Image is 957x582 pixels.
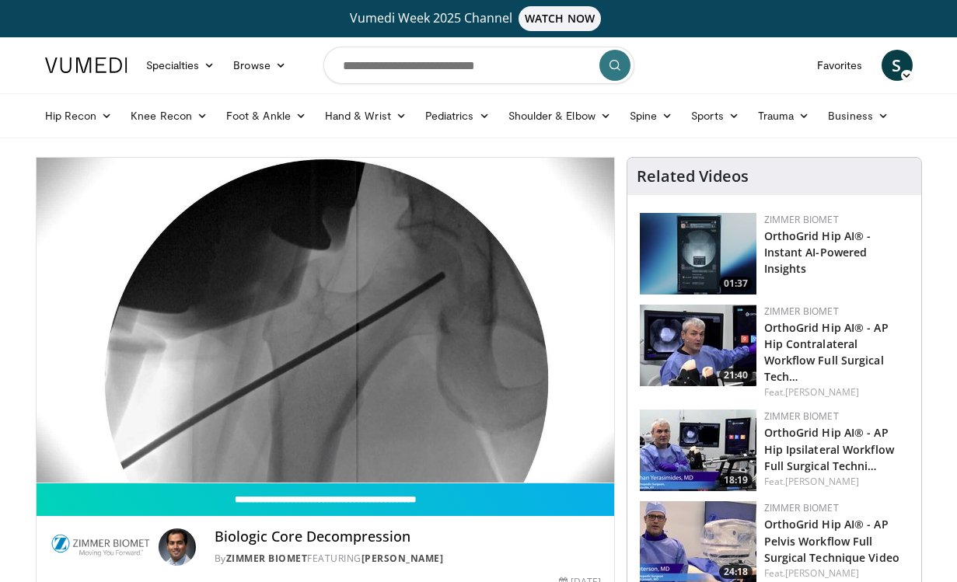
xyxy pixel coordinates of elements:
[37,158,614,483] video-js: Video Player
[519,6,601,31] span: WATCH NOW
[159,528,196,566] img: Avatar
[764,566,909,580] div: Feat.
[620,100,682,131] a: Spine
[217,100,316,131] a: Foot & Ankle
[764,501,839,514] a: Zimmer Biomet
[882,50,913,81] a: S
[764,475,909,489] div: Feat.
[719,277,753,291] span: 01:37
[764,305,839,318] a: Zimmer Biomet
[637,167,749,186] h4: Related Videos
[808,50,872,81] a: Favorites
[749,100,819,131] a: Trauma
[640,409,756,491] img: 503c3a3d-ad76-4115-a5ba-16c0230cde33.150x105_q85_crop-smart_upscale.jpg
[215,552,602,566] div: By FEATURING
[764,320,889,384] a: OrthoGrid Hip AI® - AP Hip Contralateral Workflow Full Surgical Tech…
[323,47,634,84] input: Search topics, interventions
[121,100,217,131] a: Knee Recon
[682,100,749,131] a: Sports
[764,385,909,399] div: Feat.
[137,50,225,81] a: Specialties
[316,100,416,131] a: Hand & Wrist
[719,473,753,487] span: 18:19
[764,213,839,226] a: Zimmer Biomet
[764,409,839,423] a: Zimmer Biomet
[499,100,620,131] a: Shoulder & Elbow
[416,100,499,131] a: Pediatrics
[719,368,753,382] span: 21:40
[785,566,859,580] a: [PERSON_NAME]
[47,6,910,31] a: Vumedi Week 2025 ChannelWATCH NOW
[640,305,756,386] a: 21:40
[215,528,602,545] h4: Biologic Core Decompression
[719,565,753,579] span: 24:18
[764,228,871,276] a: OrthoGrid Hip AI® - Instant AI-Powered Insights
[226,552,308,565] a: Zimmer Biomet
[640,305,756,386] img: 96a9cbbb-25ee-4404-ab87-b32d60616ad7.150x105_q85_crop-smart_upscale.jpg
[49,528,152,566] img: Zimmer Biomet
[640,409,756,491] a: 18:19
[640,213,756,294] img: 51d03d7b-a4ba-45b7-9f92-2bfbd1feacc3.150x105_q85_crop-smart_upscale.jpg
[36,100,122,131] a: Hip Recon
[45,58,127,73] img: VuMedi Logo
[224,50,295,81] a: Browse
[640,213,756,294] a: 01:37
[819,100,898,131] a: Business
[361,552,444,565] a: [PERSON_NAME]
[785,385,859,399] a: [PERSON_NAME]
[764,517,899,564] a: OrthoGrid Hip AI® - AP Pelvis Workflow Full Surgical Technique Video
[764,425,894,472] a: OrthoGrid Hip AI® - AP Hip Ipsilateral Workflow Full Surgical Techni…
[785,475,859,488] a: [PERSON_NAME]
